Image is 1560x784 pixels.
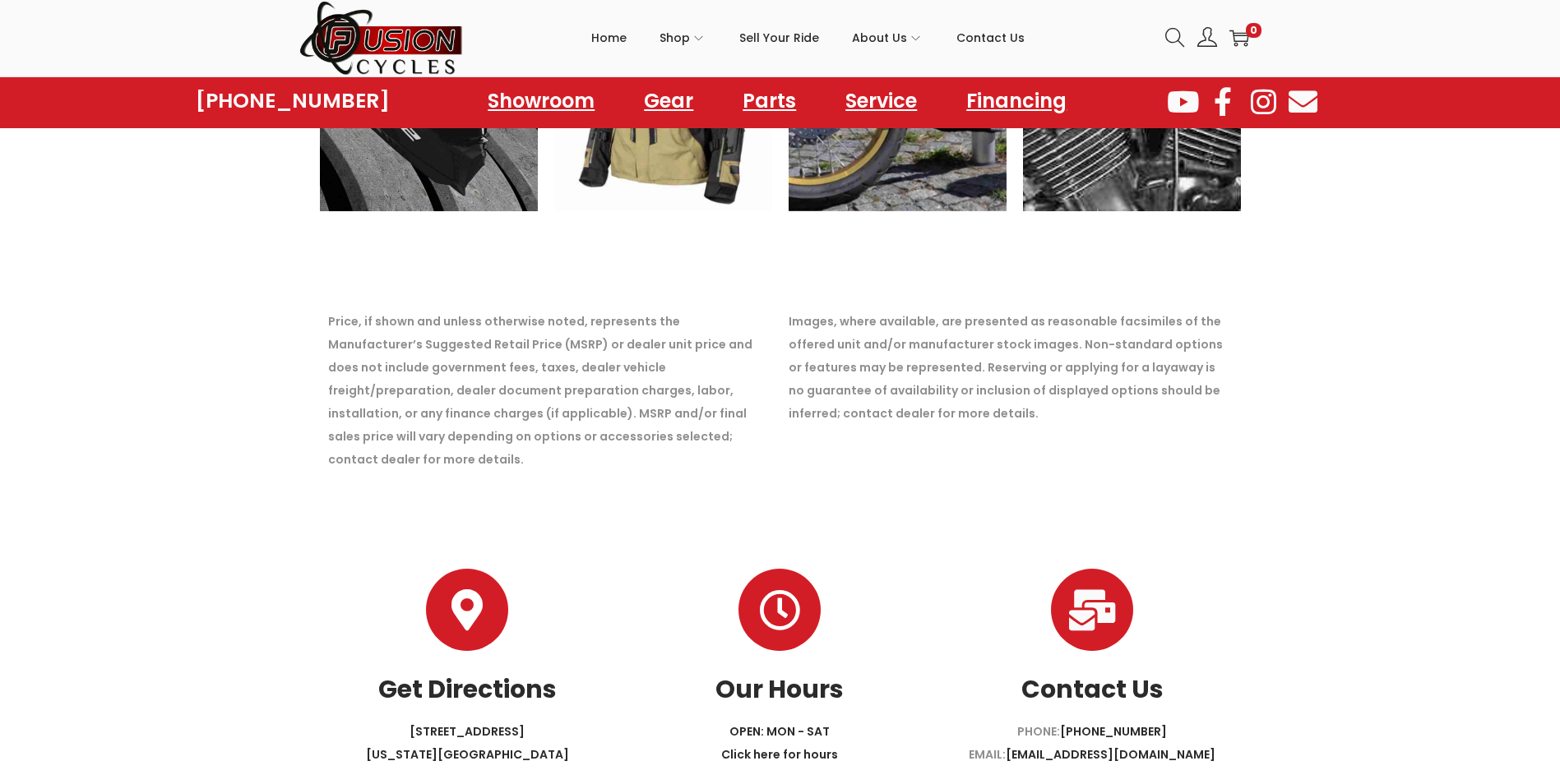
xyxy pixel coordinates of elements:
nav: Primary navigation [464,1,1153,75]
a: [EMAIL_ADDRESS][DOMAIN_NAME] [1006,746,1215,763]
a: Gear [627,82,710,120]
a: Sell Your Ride [739,1,819,75]
a: Financing [950,82,1083,120]
p: PHONE: EMAIL: [936,720,1248,766]
a: Home [591,1,627,75]
a: 0 [1229,28,1249,48]
span: Shop [660,17,690,58]
a: [PHONE_NUMBER] [196,90,390,113]
a: Our Hours [738,569,821,651]
a: Our Hours [715,671,844,707]
a: Shop [660,1,706,75]
a: Contact Us [956,1,1025,75]
a: [PHONE_NUMBER] [1060,723,1167,740]
nav: Menu [471,82,1083,120]
span: Home [591,17,627,58]
span: Contact Us [956,17,1025,58]
span: Sell Your Ride [739,17,819,58]
a: OPEN: MON - SATClick here for hours [721,723,838,763]
a: Get Directions [426,569,508,651]
a: Parts [726,82,812,120]
a: [STREET_ADDRESS][US_STATE][GEOGRAPHIC_DATA] [366,723,569,763]
a: Contact Us [1021,671,1164,707]
a: Service [829,82,933,120]
span: About Us [852,17,907,58]
a: About Us [852,1,924,75]
p: Price, if shown and unless otherwise noted, represents the Manufacturer’s Suggested Retail Price ... [328,310,772,471]
a: Get Directions [378,671,557,707]
a: Contact Us [1051,569,1133,651]
p: Images, where available, are presented as reasonable facsimiles of the offered unit and/or manufa... [789,310,1233,425]
a: Showroom [471,82,611,120]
